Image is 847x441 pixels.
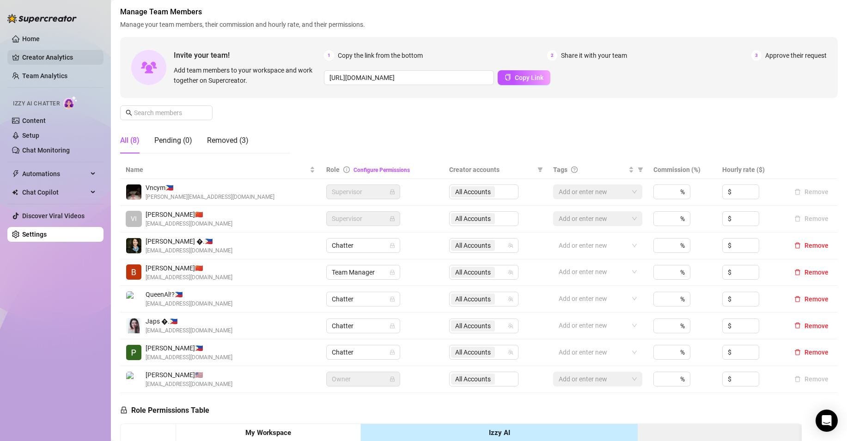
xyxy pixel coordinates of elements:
[120,6,838,18] span: Manage Team Members
[146,209,232,220] span: [PERSON_NAME] 🇨🇳
[794,242,801,249] span: delete
[154,135,192,146] div: Pending (0)
[794,349,801,355] span: delete
[332,292,395,306] span: Chatter
[22,117,46,124] a: Content
[390,216,395,221] span: lock
[131,214,137,224] span: VI
[146,263,232,273] span: [PERSON_NAME] 🇨🇳
[508,243,513,248] span: team
[791,213,832,224] button: Remove
[508,296,513,302] span: team
[120,406,128,414] span: lock
[804,322,829,330] span: Remove
[791,240,832,251] button: Remove
[120,135,140,146] div: All (8)
[636,163,645,177] span: filter
[146,273,232,282] span: [EMAIL_ADDRESS][DOMAIN_NAME]
[508,323,513,329] span: team
[22,185,88,200] span: Chat Copilot
[648,161,716,179] th: Commission (%)
[498,70,550,85] button: Copy Link
[126,165,308,175] span: Name
[455,321,491,331] span: All Accounts
[120,161,321,179] th: Name
[390,349,395,355] span: lock
[7,14,77,23] img: logo-BBDzfeDw.svg
[449,165,534,175] span: Creator accounts
[791,267,832,278] button: Remove
[553,165,567,175] span: Tags
[717,161,785,179] th: Hourly rate ($)
[451,294,495,305] span: All Accounts
[22,35,40,43] a: Home
[332,239,395,252] span: Chatter
[353,167,410,173] a: Configure Permissions
[794,269,801,276] span: delete
[508,349,513,355] span: team
[120,19,838,30] span: Manage your team members, their commission and hourly rate, and their permissions.
[332,265,395,279] span: Team Manager
[451,320,495,331] span: All Accounts
[146,380,232,389] span: [EMAIL_ADDRESS][DOMAIN_NAME]
[326,166,340,173] span: Role
[451,267,495,278] span: All Accounts
[804,242,829,249] span: Remove
[547,50,557,61] span: 2
[537,167,543,172] span: filter
[791,374,832,385] button: Remove
[332,372,395,386] span: Owner
[146,193,274,202] span: [PERSON_NAME][EMAIL_ADDRESS][DOMAIN_NAME]
[22,231,47,238] a: Settings
[22,147,70,154] a: Chat Monitoring
[22,166,88,181] span: Automations
[794,322,801,329] span: delete
[12,170,19,178] span: thunderbolt
[343,166,350,173] span: info-circle
[489,429,510,437] strong: Izzy AI
[22,72,67,80] a: Team Analytics
[126,345,141,360] img: Pattie Mae Limen
[571,166,578,173] span: question-circle
[390,243,395,248] span: lock
[390,376,395,382] span: lock
[455,240,491,251] span: All Accounts
[120,405,209,416] h5: Role Permissions Table
[22,50,96,65] a: Creator Analytics
[536,163,545,177] span: filter
[451,347,495,358] span: All Accounts
[146,236,232,246] span: [PERSON_NAME] �. 🇵🇭
[126,110,132,116] span: search
[245,429,291,437] strong: My Workspace
[146,220,232,228] span: [EMAIL_ADDRESS][DOMAIN_NAME]
[126,291,141,306] img: QueenAl!?
[390,189,395,195] span: lock
[751,50,762,61] span: 3
[22,132,39,139] a: Setup
[332,319,395,333] span: Chatter
[505,74,511,80] span: copy
[804,349,829,356] span: Remove
[338,50,423,61] span: Copy the link from the bottom
[146,316,232,326] span: Japs �. 🇵🇭
[451,240,495,251] span: All Accounts
[508,269,513,275] span: team
[390,323,395,329] span: lock
[804,295,829,303] span: Remove
[207,135,249,146] div: Removed (3)
[146,289,232,300] span: QueenAl!? 🇵🇭
[515,74,543,81] span: Copy Link
[816,410,838,432] div: Open Intercom Messenger
[390,296,395,302] span: lock
[146,370,232,380] span: [PERSON_NAME] 🇺🇸
[791,347,832,358] button: Remove
[174,49,324,61] span: Invite your team!
[146,353,232,362] span: [EMAIL_ADDRESS][DOMAIN_NAME]
[146,326,232,335] span: [EMAIL_ADDRESS][DOMAIN_NAME]
[332,212,395,226] span: Supervisor
[126,264,141,280] img: Barney Barneys
[390,269,395,275] span: lock
[126,184,141,200] img: Vncym
[134,108,200,118] input: Search members
[146,300,232,308] span: [EMAIL_ADDRESS][DOMAIN_NAME]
